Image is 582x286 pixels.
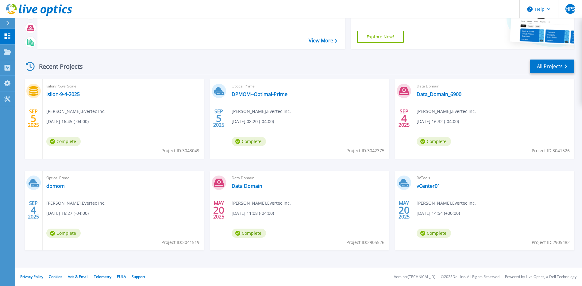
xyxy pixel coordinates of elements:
[46,137,81,146] span: Complete
[394,275,435,279] li: Version: [TECHNICAL_ID]
[46,200,106,207] span: [PERSON_NAME] , Evertec Inc.
[161,147,199,154] span: Project ID: 3043049
[24,59,91,74] div: Recent Projects
[161,239,199,246] span: Project ID: 3041519
[232,183,262,189] a: Data Domain
[213,199,225,221] div: MAY 2025
[20,274,43,279] a: Privacy Policy
[213,107,225,129] div: SEP 2025
[441,275,499,279] li: © 2025 Dell Inc. All Rights Reserved
[232,229,266,238] span: Complete
[417,229,451,238] span: Complete
[417,108,476,115] span: [PERSON_NAME] , Evertec Inc.
[417,137,451,146] span: Complete
[417,83,571,90] span: Data Domain
[213,207,224,213] span: 20
[532,147,570,154] span: Project ID: 3041526
[46,229,81,238] span: Complete
[417,91,461,97] a: Data_Domain_6900
[232,210,274,217] span: [DATE] 11:08 (-04:00)
[398,107,410,129] div: SEP 2025
[530,60,574,73] a: All Projects
[232,137,266,146] span: Complete
[49,274,62,279] a: Cookies
[117,274,126,279] a: EULA
[46,175,200,181] span: Optical Prime
[31,116,36,121] span: 5
[232,175,386,181] span: Data Domain
[46,118,89,125] span: [DATE] 16:45 (-04:00)
[28,107,39,129] div: SEP 2025
[417,200,476,207] span: [PERSON_NAME] , Evertec Inc.
[399,207,410,213] span: 20
[565,6,575,11] span: HPS
[417,118,459,125] span: [DATE] 16:32 (-04:00)
[505,275,576,279] li: Powered by Live Optics, a Dell Technology
[46,83,200,90] span: Isilon/PowerScale
[232,200,291,207] span: [PERSON_NAME] , Evertec Inc.
[309,38,337,44] a: View More
[232,118,274,125] span: [DATE] 08:20 (-04:00)
[28,199,39,221] div: SEP 2025
[232,108,291,115] span: [PERSON_NAME] , Evertec Inc.
[46,91,80,97] a: Isilon-9-4-2025
[346,239,384,246] span: Project ID: 2905526
[232,83,386,90] span: Optical Prime
[94,274,111,279] a: Telemetry
[132,274,145,279] a: Support
[398,199,410,221] div: MAY 2025
[46,210,89,217] span: [DATE] 16:27 (-04:00)
[417,183,440,189] a: vCenter01
[232,91,287,97] a: DPMOM--Optimal-Prime
[417,210,460,217] span: [DATE] 14:54 (+00:00)
[357,31,404,43] a: Explore Now!
[46,183,65,189] a: dpmom
[216,116,222,121] span: 5
[401,116,407,121] span: 4
[532,239,570,246] span: Project ID: 2905482
[46,108,106,115] span: [PERSON_NAME] , Evertec Inc.
[68,274,88,279] a: Ads & Email
[417,175,571,181] span: RVTools
[31,207,36,213] span: 4
[346,147,384,154] span: Project ID: 3042375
